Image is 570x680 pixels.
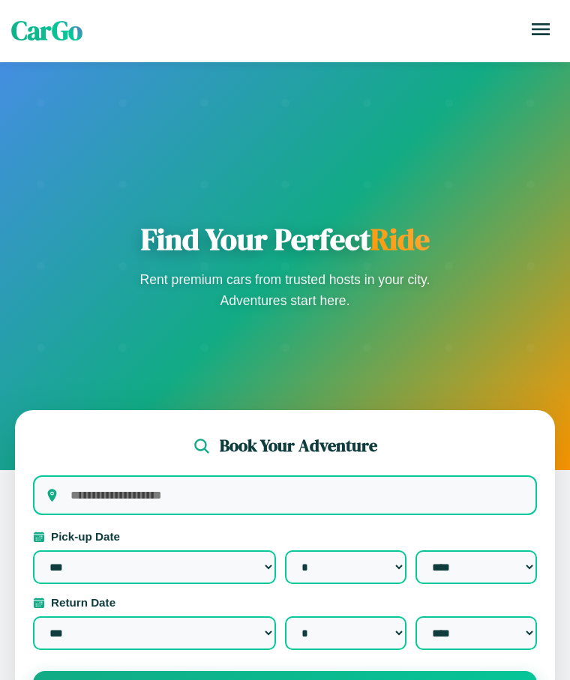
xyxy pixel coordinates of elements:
label: Return Date [33,596,537,609]
p: Rent premium cars from trusted hosts in your city. Adventures start here. [135,269,435,311]
h2: Book Your Adventure [220,434,377,457]
span: Ride [370,219,430,259]
h1: Find Your Perfect [135,221,435,257]
label: Pick-up Date [33,530,537,543]
span: CarGo [11,13,82,49]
